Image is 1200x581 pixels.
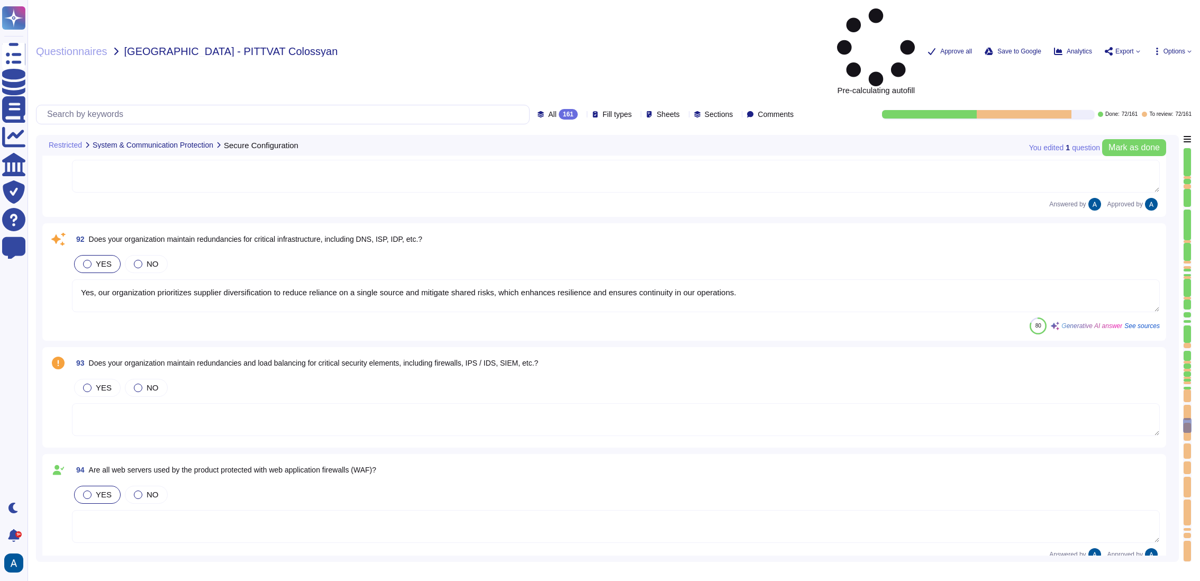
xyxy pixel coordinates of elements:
span: Done: [1105,112,1120,117]
span: Sections [705,111,733,118]
img: user [1145,198,1158,211]
span: Answered by [1049,551,1086,558]
button: Mark as done [1102,139,1166,156]
div: 161 [559,109,578,120]
span: 72 / 161 [1122,112,1138,117]
span: You edited question [1029,144,1100,151]
button: user [2,551,31,575]
img: user [4,553,23,573]
span: Fill types [603,111,632,118]
span: Does your organization maintain redundancies for critical infrastructure, including DNS, ISP, IDP... [89,235,423,243]
span: Questionnaires [36,46,107,57]
span: Save to Google [997,48,1041,55]
input: Search by keywords [42,105,529,124]
span: 94 [72,466,85,474]
b: 1 [1066,144,1070,151]
span: YES [96,490,112,499]
span: Restricted [49,141,82,149]
img: user [1088,198,1101,211]
span: Generative AI answer [1061,323,1122,329]
span: Approved by [1107,551,1143,558]
span: Comments [758,111,794,118]
button: Analytics [1054,47,1092,56]
span: Options [1163,48,1185,55]
span: 80 [1035,323,1041,329]
span: Secure Configuration [224,141,298,149]
img: user [1145,548,1158,561]
span: NO [147,490,159,499]
span: Answered by [1049,201,1086,207]
span: Analytics [1067,48,1092,55]
textarea: Yes, our organization prioritizes supplier diversification to reduce reliance on a single source ... [72,279,1160,312]
span: Does your organization maintain redundancies and load balancing for critical security elements, i... [89,359,539,367]
span: 92 [72,235,85,243]
span: Are all web servers used by the product protected with web application firewalls (WAF)? [89,466,376,474]
span: System & Communication Protection [93,141,213,149]
img: user [1088,548,1101,561]
div: 9+ [15,531,22,538]
span: YES [96,259,112,268]
span: Approved by [1107,201,1143,207]
span: NO [147,383,159,392]
span: YES [96,383,112,392]
span: See sources [1124,323,1160,329]
span: Sheets [657,111,680,118]
span: Mark as done [1108,143,1160,152]
span: Approve all [940,48,972,55]
span: Pre-calculating autofill [837,8,915,94]
span: [GEOGRAPHIC_DATA] - PITTVAT Colossyan [124,46,338,57]
button: Save to Google [985,47,1041,56]
span: All [548,111,557,118]
span: To review: [1149,112,1173,117]
button: Approve all [928,47,972,56]
span: NO [147,259,159,268]
span: 72 / 161 [1175,112,1192,117]
span: 93 [72,359,85,367]
span: Export [1115,48,1134,55]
